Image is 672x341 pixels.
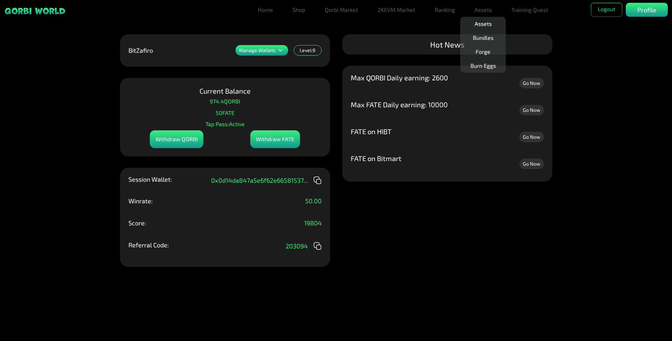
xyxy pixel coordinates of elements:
img: sticky brand-logo [4,7,66,15]
p: Score: [128,220,146,226]
a: Home [255,3,276,17]
p: Session Wallet: [128,176,172,182]
a: Qorbi Market [322,3,361,17]
a: Go Now [519,78,544,88]
a: ZKEVM Market [375,3,418,17]
p: Winrate: [128,198,153,204]
p: Profile [637,5,656,15]
p: Manage Wallets [239,48,275,53]
div: Level: 9 [294,45,322,56]
p: Max QORBI Daily earning: 2600 [351,74,448,81]
p: FATE on HIBT [351,128,392,135]
a: Training Quest [509,3,551,17]
p: BitZafiro [128,47,153,53]
p: Max FATE Daily earning: 10000 [351,101,448,108]
p: 19804 [304,220,322,226]
a: Go Now [519,105,544,115]
a: Ranking [432,3,458,17]
div: 203094 [286,242,322,250]
p: 50.00 [305,198,322,204]
p: Tap Pass: Active [205,119,245,129]
p: 50 FATE [216,108,234,118]
a: Shop [290,3,308,17]
a: Assets [472,17,495,31]
p: 974.4 QORBI [210,96,240,107]
p: Referral Code: [128,242,169,248]
div: Withdraw FATE [250,130,300,148]
div: 0x0d14da847a5e6f62e66581537 ... [211,176,322,184]
div: Hot News [342,34,552,55]
a: Burn Eggs [468,59,499,73]
a: Go Now [519,159,544,169]
a: Forge [473,45,493,59]
button: Logout [591,3,622,17]
div: Withdraw QORBI [150,130,203,148]
a: Go Now [519,132,544,142]
a: Assets [472,3,495,17]
a: Bundles [470,31,496,45]
p: Current Balance [199,86,251,95]
p: FATE on Bitmart [351,155,401,162]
